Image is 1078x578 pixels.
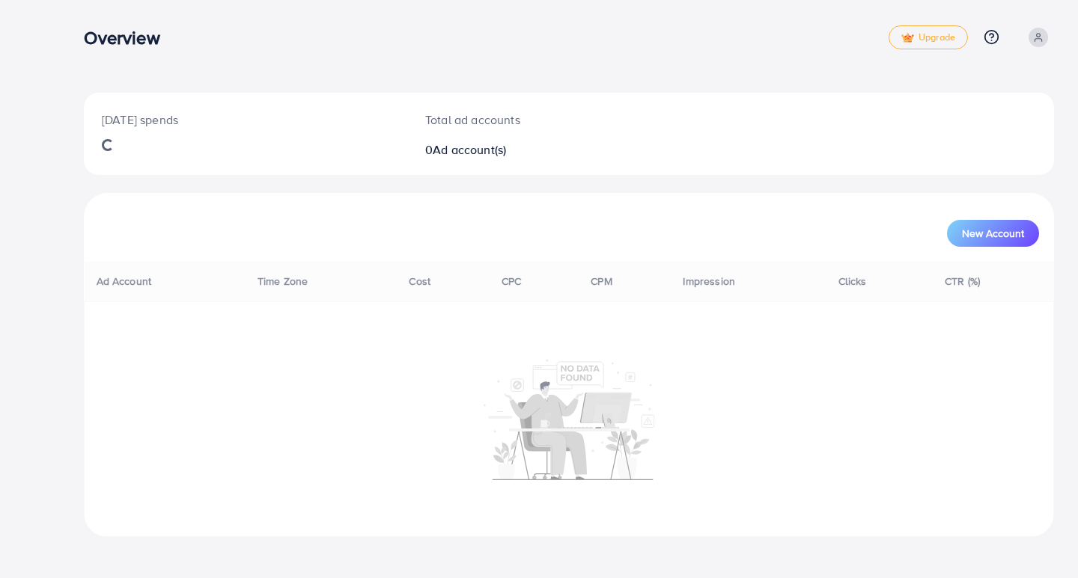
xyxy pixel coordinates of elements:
span: Upgrade [901,32,955,43]
h3: Overview [84,27,171,49]
a: tickUpgrade [889,25,968,49]
p: Total ad accounts [425,111,632,129]
span: New Account [962,228,1024,239]
img: tick [901,33,914,43]
button: New Account [947,220,1039,247]
h2: 0 [425,143,632,157]
span: Ad account(s) [433,141,506,158]
p: [DATE] spends [102,111,389,129]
